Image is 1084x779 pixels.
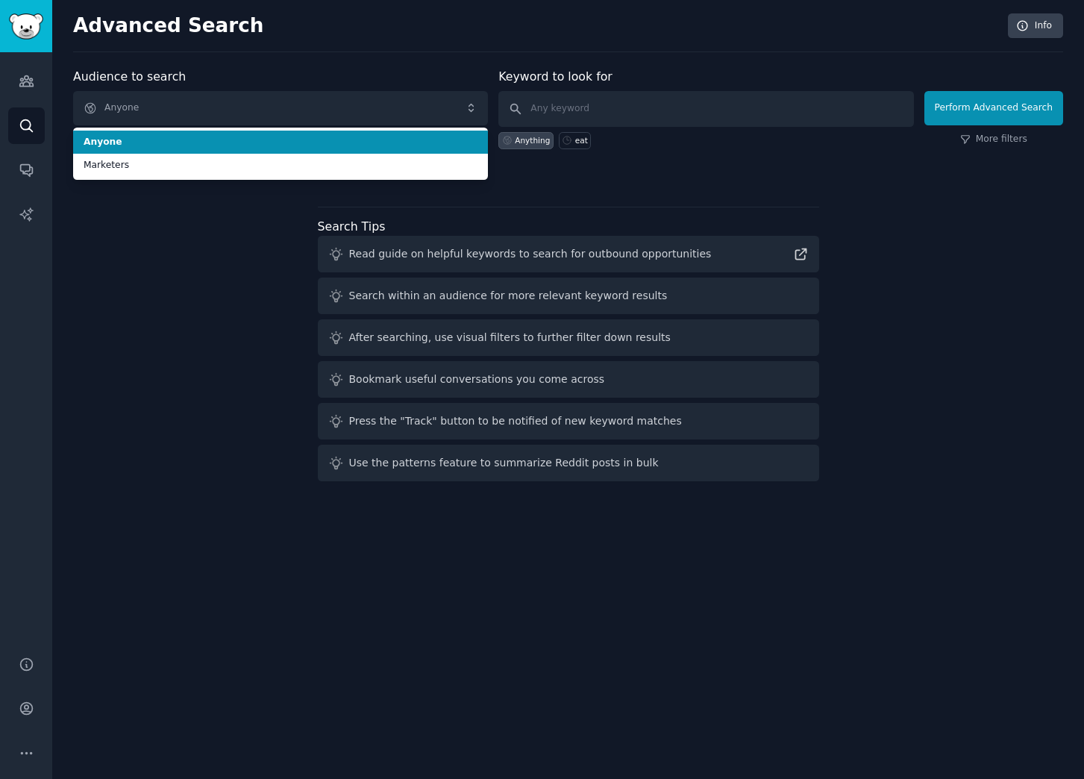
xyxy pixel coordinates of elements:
div: Press the "Track" button to be notified of new keyword matches [349,413,682,429]
h2: Advanced Search [73,14,1000,38]
span: Anyone [84,136,477,149]
label: Search Tips [318,219,386,234]
label: Audience to search [73,69,186,84]
a: More filters [960,133,1027,146]
div: After searching, use visual filters to further filter down results [349,330,671,345]
button: Anyone [73,91,488,125]
button: Perform Advanced Search [924,91,1063,125]
div: Use the patterns feature to summarize Reddit posts in bulk [349,455,659,471]
input: Any keyword [498,91,913,127]
div: eat [575,135,588,146]
div: Bookmark useful conversations you come across [349,372,605,387]
a: Info [1008,13,1063,39]
ul: Anyone [73,128,488,180]
div: Anything [515,135,550,146]
label: Keyword to look for [498,69,613,84]
div: Search within an audience for more relevant keyword results [349,288,668,304]
span: Marketers [84,159,477,172]
div: Read guide on helpful keywords to search for outbound opportunities [349,246,712,262]
img: GummySearch logo [9,13,43,40]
